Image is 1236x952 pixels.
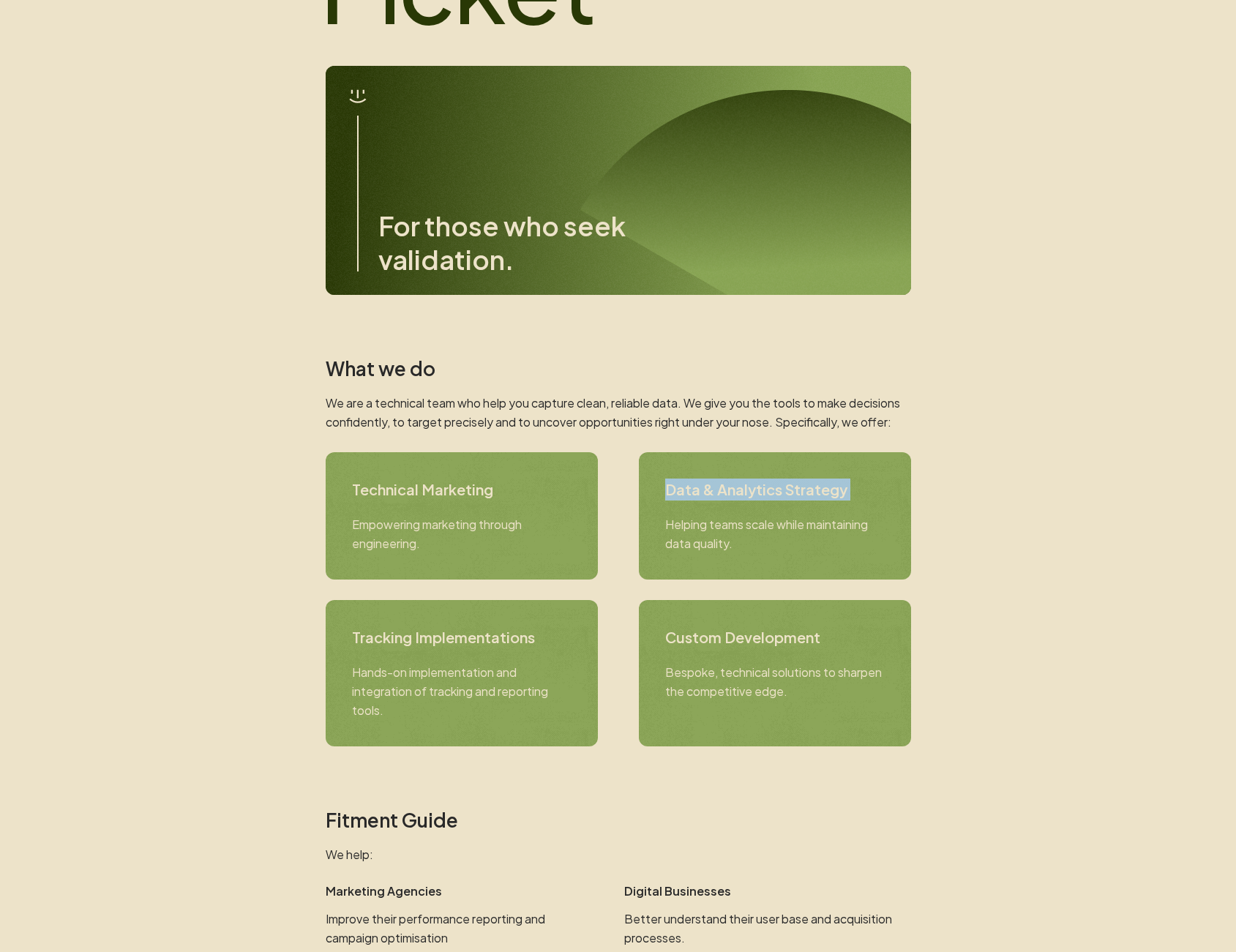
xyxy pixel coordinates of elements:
p: Bespoke, technical solutions to sharpen the competitive edge. [665,663,885,701]
h3: Data & Analytics Strategy [665,479,885,501]
p: Better understand their user base and acquisition processes. [624,910,894,948]
h3: For those who seek validation. [378,209,671,277]
p: Digital Businesses [624,882,894,901]
p: We help: [326,845,911,864]
p: Improve their performance reporting and campaign optimisation [326,910,595,948]
p: Hands-on implementation and integration of tracking and reporting tools. [352,663,572,720]
h3: Technical Marketing [352,479,572,501]
p: Empowering marketing through engineering. [352,515,572,553]
p: Helping teams scale while maintaining data quality. [665,515,885,553]
h3: Tracking Implementations [352,626,572,648]
h2: What we do [326,357,911,381]
p: Marketing Agencies [326,882,595,901]
h2: Fitment Guide [326,809,911,832]
p: We are a technical team who help you capture clean, reliable data. We give you the tools to make ... [326,394,911,432]
h3: Custom Development [665,626,885,648]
